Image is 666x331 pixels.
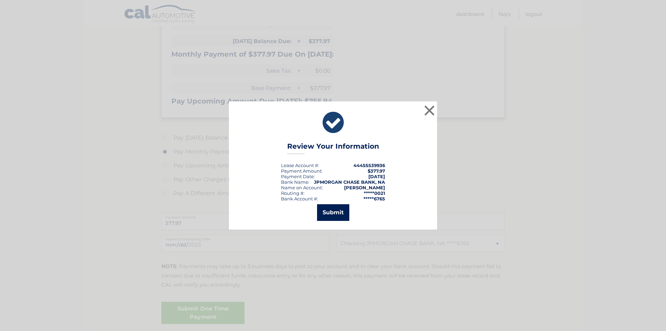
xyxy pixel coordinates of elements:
div: Lease Account #: [281,163,319,168]
button: × [422,104,436,117]
strong: [PERSON_NAME] [344,185,385,190]
h3: Review Your Information [287,142,379,154]
div: Name on Account: [281,185,323,190]
span: [DATE] [368,174,385,179]
strong: JPMORGAN CHASE BANK, NA [314,179,385,185]
strong: 44455539936 [353,163,385,168]
div: Payment Amount: [281,168,323,174]
button: Submit [317,204,349,221]
div: Bank Name: [281,179,309,185]
div: Bank Account #: [281,196,318,201]
div: : [281,174,315,179]
span: Payment Date [281,174,314,179]
div: Routing #: [281,190,305,196]
span: $377.97 [368,168,385,174]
